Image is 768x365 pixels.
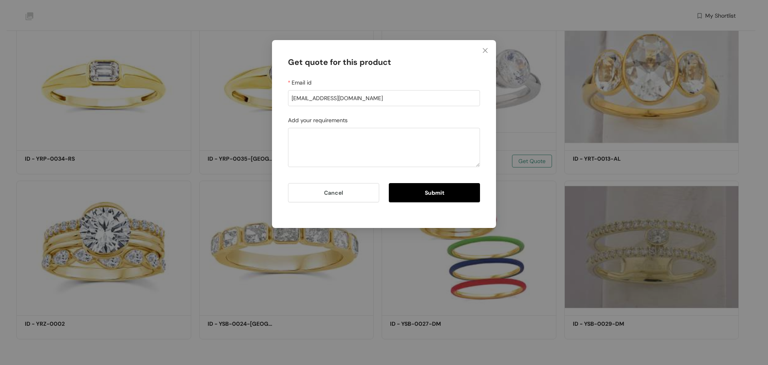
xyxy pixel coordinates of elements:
label: Add your requirements [288,116,348,125]
span: Submit [425,188,444,197]
button: Submit [389,183,480,202]
button: Close [474,40,496,62]
label: Email id [288,78,312,87]
span: close [482,47,488,54]
textarea: Add your requirements [288,128,480,167]
input: Email id [288,90,480,106]
span: Cancel [324,188,343,197]
button: Cancel [288,183,379,202]
div: Get quote for this product [288,56,480,78]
